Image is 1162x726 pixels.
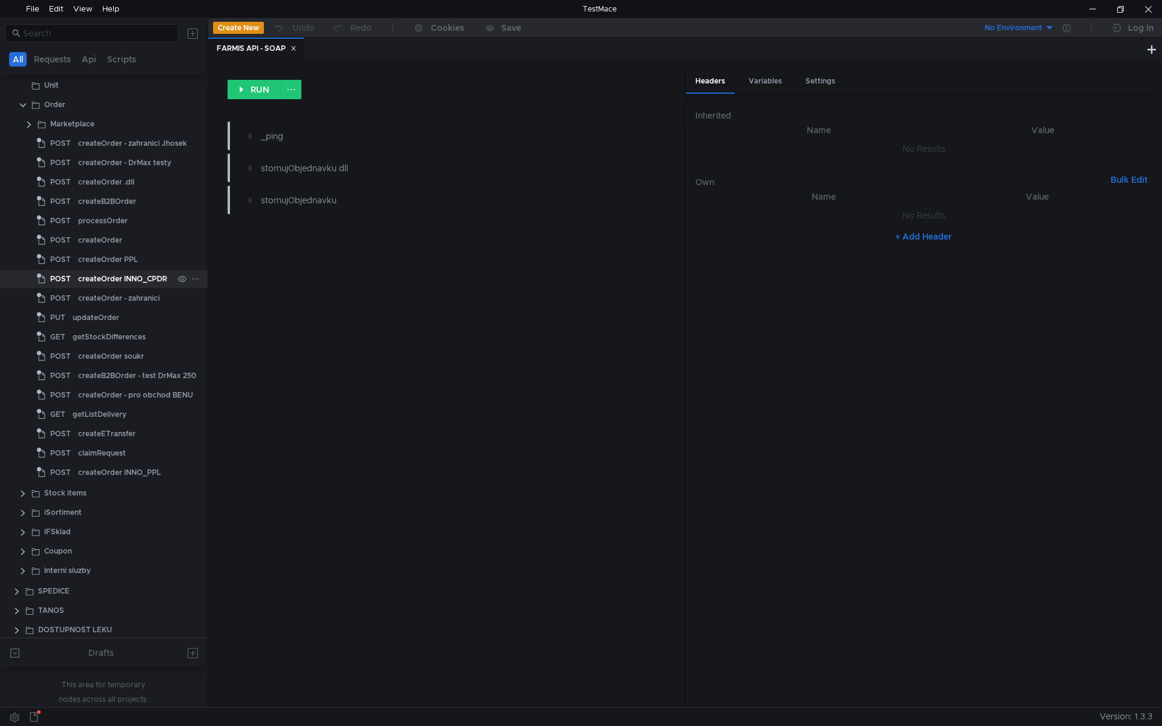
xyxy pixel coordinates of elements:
[50,212,71,230] span: POST
[50,270,71,288] span: POST
[50,289,71,307] span: POST
[985,22,1042,34] div: No Environment
[933,123,1152,137] th: Value
[50,444,71,462] span: POST
[78,386,193,404] div: createOrder - pro obchod BENU
[715,189,933,204] th: Name
[44,542,72,560] div: Coupon
[50,405,65,423] span: GET
[44,523,71,541] div: iFSklad
[38,601,64,620] div: TANOS
[902,143,945,154] nz-embed-empty: No Results
[38,582,70,600] div: SPEDICE
[217,42,297,55] div: FARMIS API - SOAP
[323,19,380,37] button: Redo
[44,561,91,580] div: Interni sluzby
[50,425,71,443] span: POST
[292,21,315,35] div: Undo
[50,173,71,191] span: POST
[431,21,464,35] div: Cookies
[44,76,59,94] div: Unit
[73,328,146,346] div: getStockDifferences
[933,189,1143,204] th: Value
[73,309,119,327] div: updateOrder
[78,231,122,249] div: createOrder
[78,173,134,191] div: createOrder .dll
[78,134,187,152] div: createOrder - zahranici Jhosek
[78,444,126,462] div: claimRequest
[1106,172,1152,187] button: Bulk Edit
[50,309,65,327] span: PUT
[78,289,160,307] div: createOrder - zahranici
[78,250,138,269] div: createOrder PPL
[739,70,792,93] div: Variables
[50,231,71,249] span: POST
[350,21,372,35] div: Redo
[78,425,136,443] div: createETransfer
[23,27,171,40] input: Search...
[686,70,735,94] div: Headers
[50,134,71,152] span: POST
[50,463,71,482] span: POST
[44,96,65,114] div: Order
[902,210,945,221] nz-embed-empty: No Results
[261,194,582,207] div: stornujObjednavku
[78,52,100,67] button: Api
[50,115,94,133] div: Marketplace
[213,22,264,34] button: Create New
[50,367,71,385] span: POST
[9,52,27,67] button: All
[970,18,1054,38] button: No Environment
[50,192,71,211] span: POST
[261,162,582,175] div: stornujObjednavku dll
[30,52,74,67] button: Requests
[1100,708,1152,725] span: Version: 1.3.3
[796,70,845,93] div: Settings
[73,405,126,423] div: getListDelivery
[44,484,87,502] div: Stock items
[88,646,114,660] div: Drafts
[103,52,140,67] button: Scripts
[50,250,71,269] span: POST
[261,129,582,143] div: _ping
[50,154,71,172] span: POST
[78,154,171,172] div: createOrder - DrMax testy
[78,463,161,482] div: createOrder INNO_PPL
[44,503,82,522] div: iSortiment
[1128,21,1154,35] div: Log In
[501,24,521,32] div: Save
[78,192,136,211] div: createB2BOrder
[78,367,196,385] div: createB2BOrder - test DrMax 250
[78,212,128,230] div: processOrder
[228,80,281,99] button: RUN
[50,386,71,404] span: POST
[78,270,167,288] div: createOrder INNO_CPDR
[50,328,65,346] span: GET
[890,229,957,244] button: + Add Header
[695,108,1152,123] h6: Inherited
[78,347,144,365] div: createOrder soukr
[38,621,112,639] div: DOSTUPNOST LEKU
[264,19,323,37] button: Undo
[50,347,71,365] span: POST
[705,123,933,137] th: Name
[695,175,1106,189] h6: Own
